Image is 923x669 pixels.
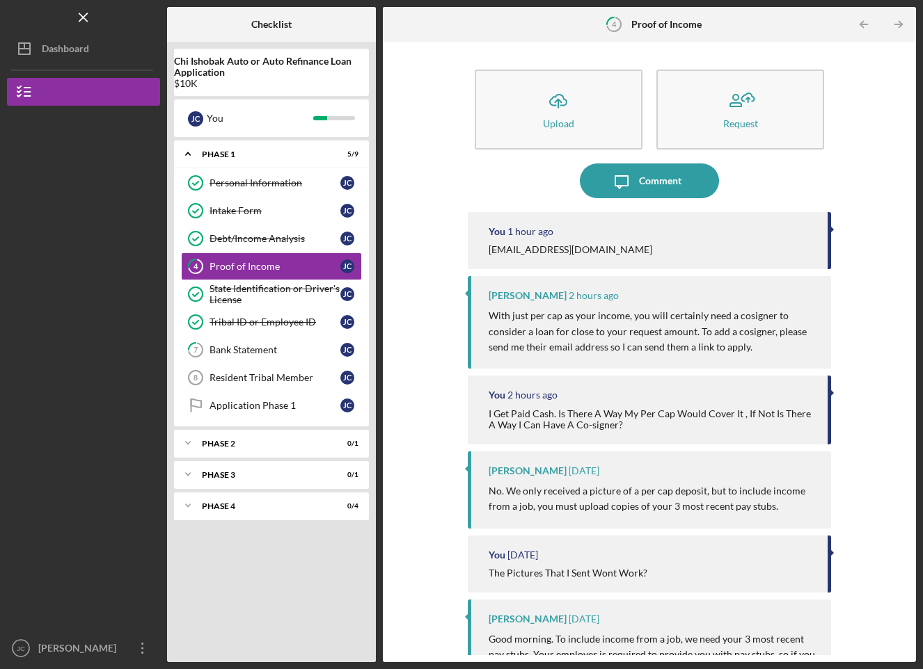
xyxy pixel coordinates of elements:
time: 2025-08-19 17:57 [507,226,553,237]
div: 0 / 4 [333,502,358,510]
time: 2025-08-19 16:10 [507,389,558,401]
time: 2025-08-11 13:40 [569,613,599,624]
div: The Pictures That I Sent Wont Work? [489,567,647,579]
text: JC [17,645,25,652]
div: I Get Paid Cash. Is There A Way My Per Cap Would Cover It , If Not Is There A Way I Can Have A Co... [489,408,814,430]
div: [PERSON_NAME] [489,465,567,476]
p: With just per cap as your income, you will certainly need a cosigner to consider a loan for close... [489,308,817,355]
a: Debt/Income AnalysisJC [181,225,362,252]
div: J C [340,315,354,329]
button: JC[PERSON_NAME] [7,634,160,662]
div: J C [340,259,354,273]
b: Proof of Income [631,19,702,30]
div: J C [340,343,354,357]
div: 0 / 1 [333,440,358,448]
div: J C [340,371,354,385]
div: Comment [639,163,681,198]
time: 2025-08-19 16:14 [569,290,619,301]
div: Application Phase 1 [210,400,340,411]
b: Chi Ishobak Auto or Auto Refinance Loan Application [174,56,369,78]
tspan: 7 [194,346,198,355]
time: 2025-08-17 17:59 [507,549,538,561]
div: J C [340,287,354,301]
a: Intake FormJC [181,197,362,225]
div: Tribal ID or Employee ID [210,316,340,328]
div: Resident Tribal Member [210,372,340,383]
a: 4Proof of IncomeJC [181,252,362,280]
a: Tribal ID or Employee IDJC [181,308,362,336]
div: You [489,226,505,237]
a: Application Phase 1JC [181,392,362,419]
a: 8Resident Tribal MemberJC [181,364,362,392]
div: You [207,106,313,130]
div: J C [340,204,354,218]
div: Debt/Income Analysis [210,233,340,244]
div: $10K [174,78,369,89]
div: Request [723,118,758,129]
div: [PERSON_NAME] [489,613,567,624]
div: Upload [543,118,574,129]
div: Personal Information [210,177,340,188]
div: J C [188,111,203,127]
tspan: 4 [194,262,198,271]
b: Checklist [251,19,292,30]
div: J C [340,232,354,245]
time: 2025-08-18 13:07 [569,465,599,476]
a: Personal InformationJC [181,169,362,197]
div: Phase 2 [202,440,324,448]
div: 0 / 1 [333,471,358,479]
div: [PERSON_NAME] [35,634,125,666]
p: No. We only received a picture of a per cap deposit, but to include income from a job, you must u... [489,483,817,515]
div: J C [340,176,354,190]
div: Intake Form [210,205,340,216]
div: Dashboard [42,35,89,66]
div: You [489,549,505,561]
div: Phase 1 [202,150,324,159]
div: [PERSON_NAME] [489,290,567,301]
a: 7Bank StatementJC [181,336,362,364]
div: 5 / 9 [333,150,358,159]
button: Upload [475,70,642,150]
div: Phase 3 [202,471,324,479]
button: Dashboard [7,35,160,63]
div: State Identification or Driver's License [210,283,340,305]
a: State Identification or Driver's LicenseJC [181,280,362,308]
div: [EMAIL_ADDRESS][DOMAIN_NAME] [489,244,652,255]
div: You [489,389,505,401]
button: Request [656,70,824,150]
div: Phase 4 [202,502,324,510]
tspan: 4 [612,19,617,29]
button: Comment [580,163,719,198]
div: Proof of Income [210,261,340,272]
div: J C [340,398,354,412]
tspan: 8 [194,373,198,382]
div: Bank Statement [210,344,340,355]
